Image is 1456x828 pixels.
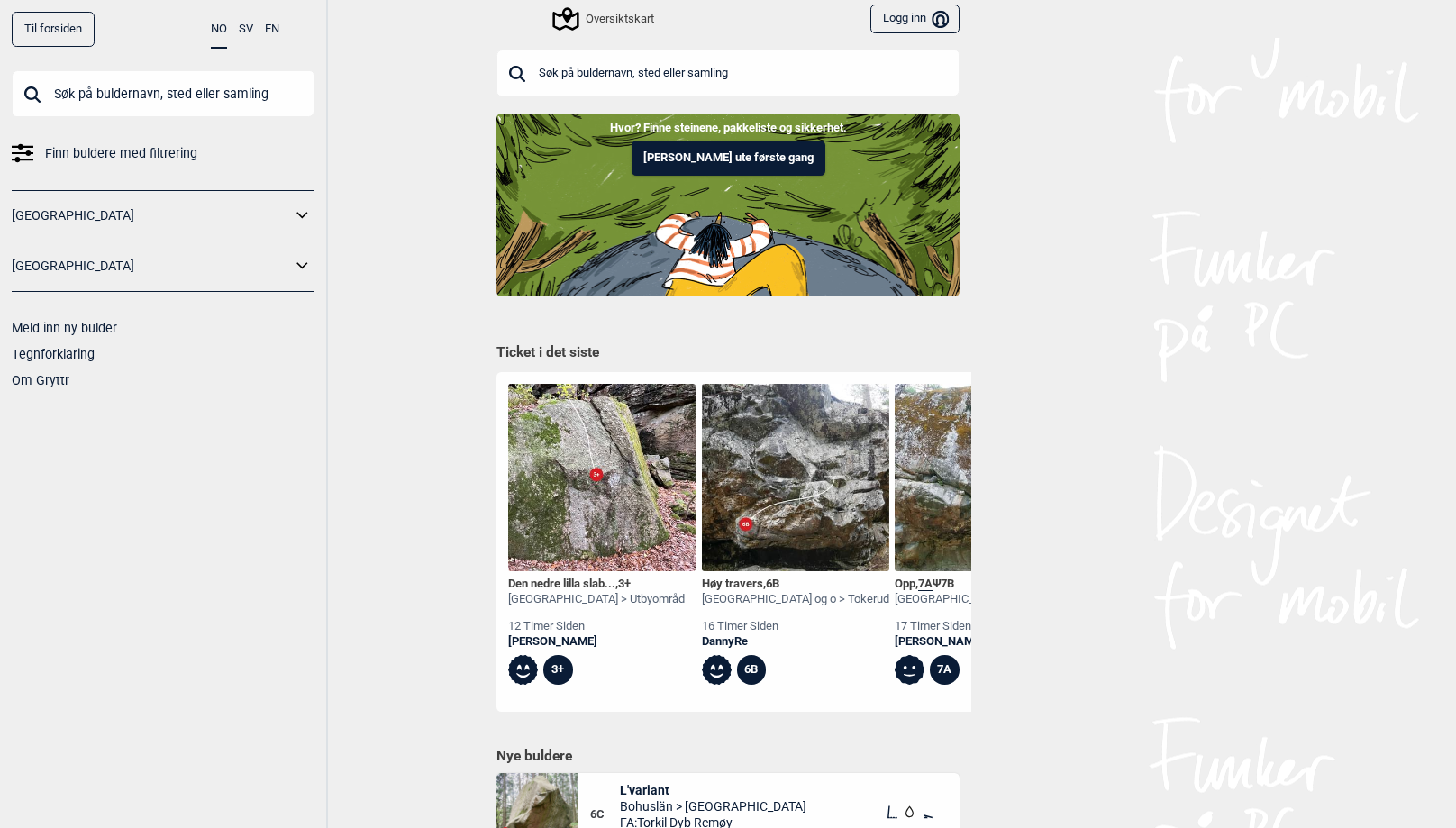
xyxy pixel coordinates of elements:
button: [PERSON_NAME] ute første gang [632,141,825,176]
span: Bohuslän > [GEOGRAPHIC_DATA] [620,798,806,814]
span: Finn buldere med filtrering [45,141,197,167]
a: Finn buldere med filtrering [12,141,314,167]
span: 6C [590,807,620,823]
div: [GEOGRAPHIC_DATA] og o > Tokerud [702,592,889,607]
img: Opp_190314 [895,384,1082,571]
a: Til forsiden [12,12,95,47]
span: 7A [918,577,933,591]
div: Oversiktskart [555,8,654,30]
span: L'variant [620,782,806,798]
button: EN [265,12,279,47]
a: [GEOGRAPHIC_DATA] [12,253,291,279]
input: Søk på buldernavn, sted eller samling [12,70,314,117]
div: 7A [930,655,960,685]
div: 6B [737,655,767,685]
div: Opp , Ψ [895,577,1082,592]
div: [GEOGRAPHIC_DATA] > Utbyområd [508,592,685,607]
a: DannyRe [702,634,889,650]
button: Logg inn [870,5,960,34]
a: [PERSON_NAME] [508,634,685,650]
span: 3+ [618,577,631,590]
a: Meld inn ny bulder [12,321,117,335]
a: [GEOGRAPHIC_DATA] [12,203,291,229]
img: Indoor to outdoor [496,114,960,296]
span: 7B [941,577,954,590]
div: [GEOGRAPHIC_DATA] og o > Tokerud [895,592,1082,607]
div: 12 timer siden [508,619,685,634]
div: Den nedre lilla slab... , [508,577,685,592]
img: Den nedre lilla slabben [508,384,696,571]
button: NO [211,12,227,49]
div: 16 timer siden [702,619,889,634]
button: SV [239,12,253,47]
div: Høy travers , [702,577,889,592]
input: Søk på buldernavn, sted eller samling [496,50,960,96]
a: Tegnforklaring [12,347,95,361]
div: 3+ [543,655,573,685]
p: Hvor? Finne steinene, pakkeliste og sikkerhet. [14,119,1442,137]
img: Hoy travers 190425 [702,384,889,571]
h1: Nye buldere [496,747,960,765]
div: 17 timer siden [895,619,1082,634]
h1: Ticket i det siste [496,343,960,363]
span: 6B [766,577,779,590]
a: Om Gryttr [12,373,69,387]
a: [PERSON_NAME] [895,634,1082,650]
